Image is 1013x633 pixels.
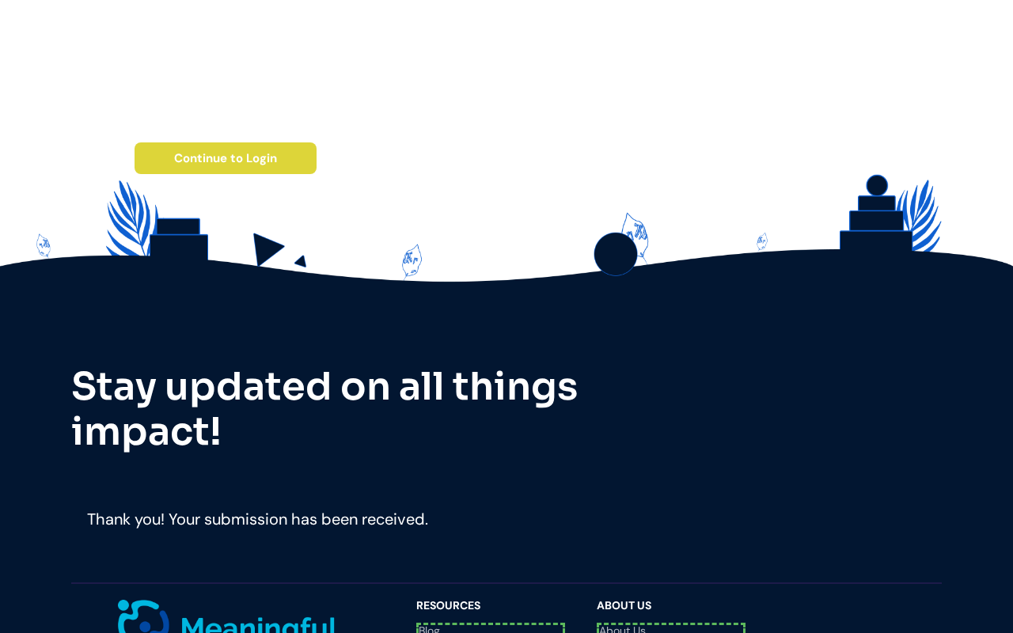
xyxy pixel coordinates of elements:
[87,507,428,531] div: Thank you! Your submission has been received.
[71,491,444,547] div: Email Form success
[135,142,317,174] a: Continue to Login
[416,600,565,611] div: resources
[71,364,625,455] h2: Stay updated on all things impact!
[597,600,746,611] div: About Us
